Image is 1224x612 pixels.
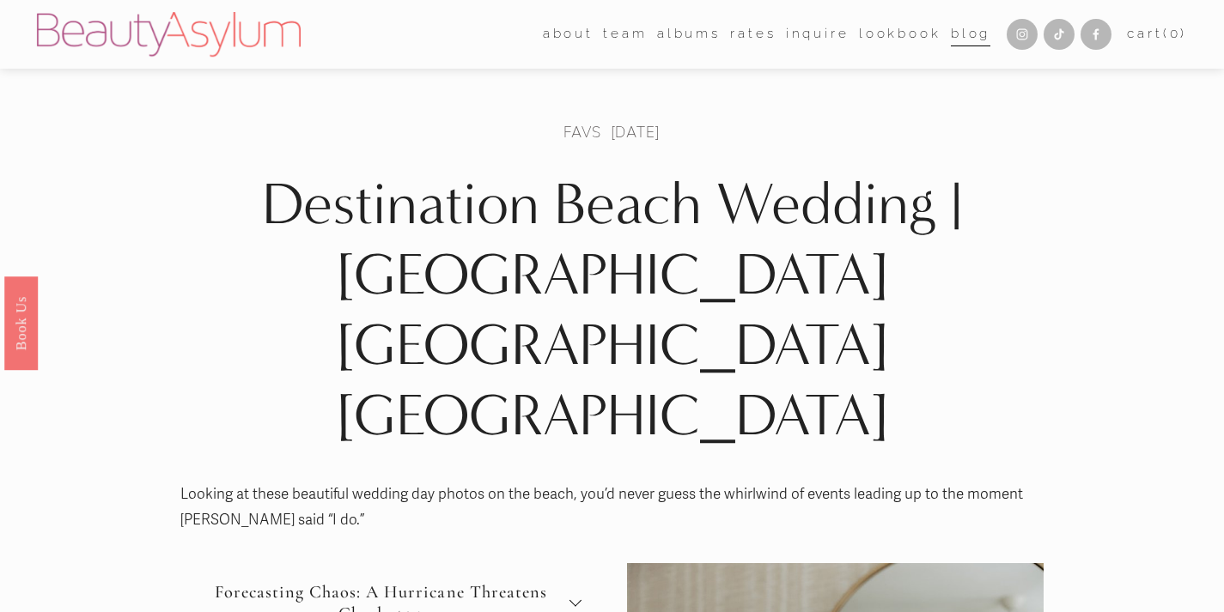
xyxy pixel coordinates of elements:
[1163,26,1187,41] span: ( )
[859,21,941,48] a: Lookbook
[786,21,849,48] a: Inquire
[1127,22,1187,46] a: 0 items in cart
[543,21,594,48] a: folder dropdown
[37,12,301,57] img: Beauty Asylum | Bridal Hair &amp; Makeup Charlotte &amp; Atlanta
[603,21,647,48] a: folder dropdown
[1081,19,1111,50] a: Facebook
[951,21,990,48] a: Blog
[1170,26,1181,41] span: 0
[603,22,647,46] span: team
[180,482,1044,534] p: Looking at these beautiful wedding day photos on the beach, you’d never guess the whirlwind of ev...
[657,21,721,48] a: albums
[180,170,1044,451] h1: Destination Beach Wedding | [GEOGRAPHIC_DATA] [GEOGRAPHIC_DATA] [GEOGRAPHIC_DATA]
[1044,19,1075,50] a: TikTok
[730,21,776,48] a: Rates
[611,122,661,142] span: [DATE]
[1007,19,1038,50] a: Instagram
[563,122,600,142] a: Favs
[543,22,594,46] span: about
[4,276,38,369] a: Book Us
